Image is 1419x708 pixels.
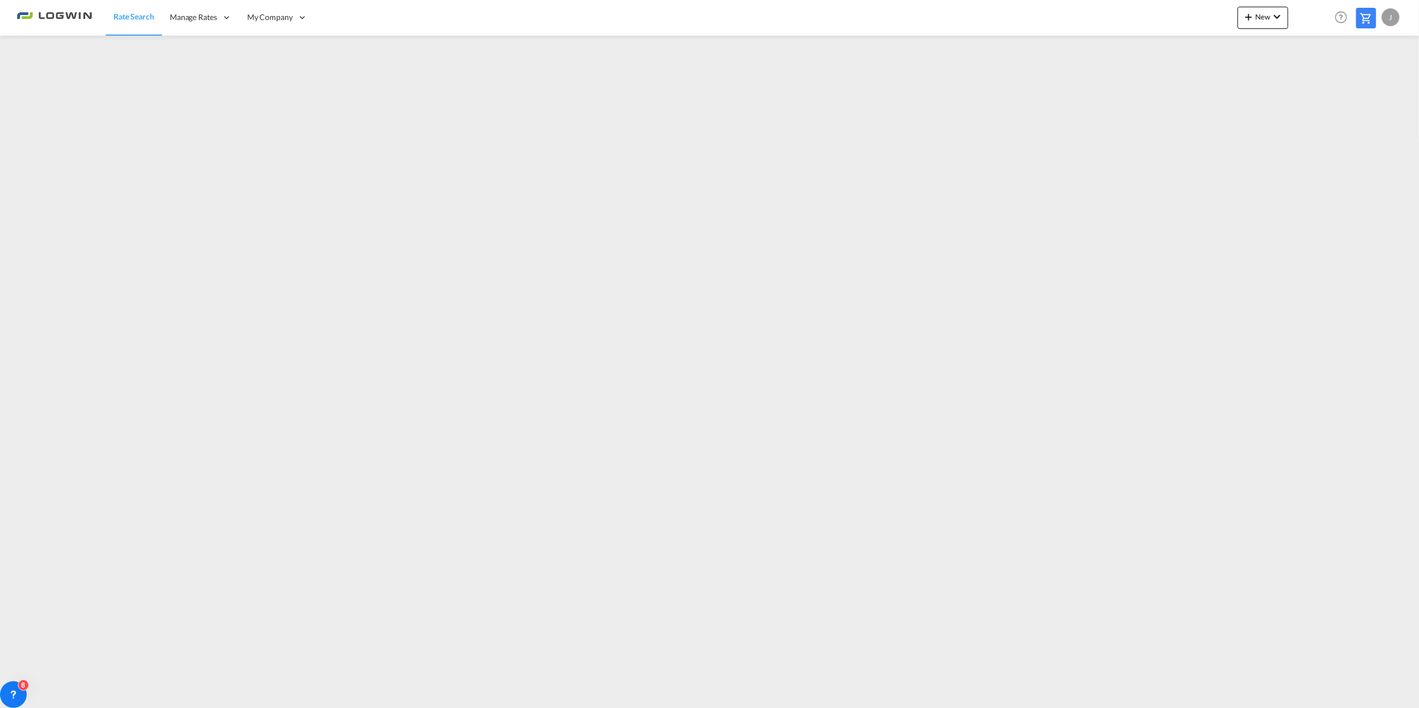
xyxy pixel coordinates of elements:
[1382,8,1400,26] div: J
[1332,8,1356,28] div: Help
[1242,10,1255,23] md-icon: icon-plus 400-fg
[1238,7,1288,29] button: icon-plus 400-fgNewicon-chevron-down
[17,5,92,30] img: 2761ae10d95411efa20a1f5e0282d2d7.png
[114,12,154,21] span: Rate Search
[170,12,217,23] span: Manage Rates
[1332,8,1351,27] span: Help
[247,12,293,23] span: My Company
[1242,12,1284,21] span: New
[1270,10,1284,23] md-icon: icon-chevron-down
